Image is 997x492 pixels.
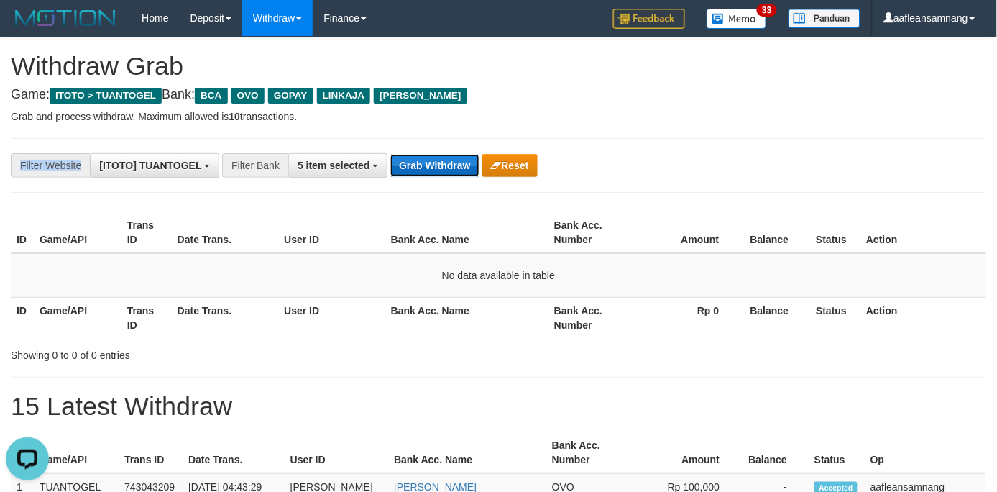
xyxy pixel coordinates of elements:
img: Feedback.jpg [613,9,685,29]
span: LINKAJA [317,88,371,104]
th: Action [860,297,986,338]
td: No data available in table [11,253,986,298]
th: Rp 0 [636,297,741,338]
th: Status [809,432,865,473]
th: Bank Acc. Name [385,212,548,253]
th: Date Trans. [172,297,279,338]
span: 33 [757,4,776,17]
button: [ITOTO] TUANTOGEL [90,153,219,178]
h1: Withdraw Grab [11,52,986,81]
span: OVO [231,88,265,104]
button: Reset [482,154,538,177]
div: Filter Website [11,153,90,178]
th: Bank Acc. Name [385,297,548,338]
th: Balance [741,297,811,338]
th: Bank Acc. Name [388,432,546,473]
th: Date Trans. [183,432,285,473]
th: Action [860,212,986,253]
img: MOTION_logo.png [11,7,120,29]
h4: Game: Bank: [11,88,986,102]
th: Bank Acc. Number [546,432,640,473]
th: Trans ID [121,212,172,253]
img: Button%20Memo.svg [707,9,767,29]
span: GOPAY [268,88,313,104]
span: [ITOTO] TUANTOGEL [99,160,201,171]
th: Balance [741,432,809,473]
th: Game/API [34,432,119,473]
th: User ID [278,212,385,253]
th: Bank Acc. Number [548,212,636,253]
th: Date Trans. [172,212,279,253]
th: Game/API [34,212,121,253]
div: Filter Bank [222,153,288,178]
img: panduan.png [789,9,860,28]
th: Bank Acc. Number [548,297,636,338]
th: Balance [741,212,811,253]
th: User ID [285,432,388,473]
strong: 10 [229,111,240,122]
th: ID [11,212,34,253]
span: [PERSON_NAME] [374,88,467,104]
span: 5 item selected [298,160,369,171]
span: BCA [195,88,227,104]
th: Status [811,212,861,253]
span: ITOTO > TUANTOGEL [50,88,162,104]
th: Trans ID [121,297,172,338]
button: 5 item selected [288,153,387,178]
th: ID [11,297,34,338]
th: Amount [640,432,741,473]
button: Open LiveChat chat widget [6,6,49,49]
div: Showing 0 to 0 of 0 entries [11,342,405,363]
th: Trans ID [119,432,183,473]
h1: 15 Latest Withdraw [11,392,986,421]
th: Amount [636,212,741,253]
th: Game/API [34,297,121,338]
button: Grab Withdraw [390,154,479,177]
p: Grab and process withdraw. Maximum allowed is transactions. [11,109,986,124]
th: User ID [278,297,385,338]
th: Status [811,297,861,338]
th: Op [865,432,986,473]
